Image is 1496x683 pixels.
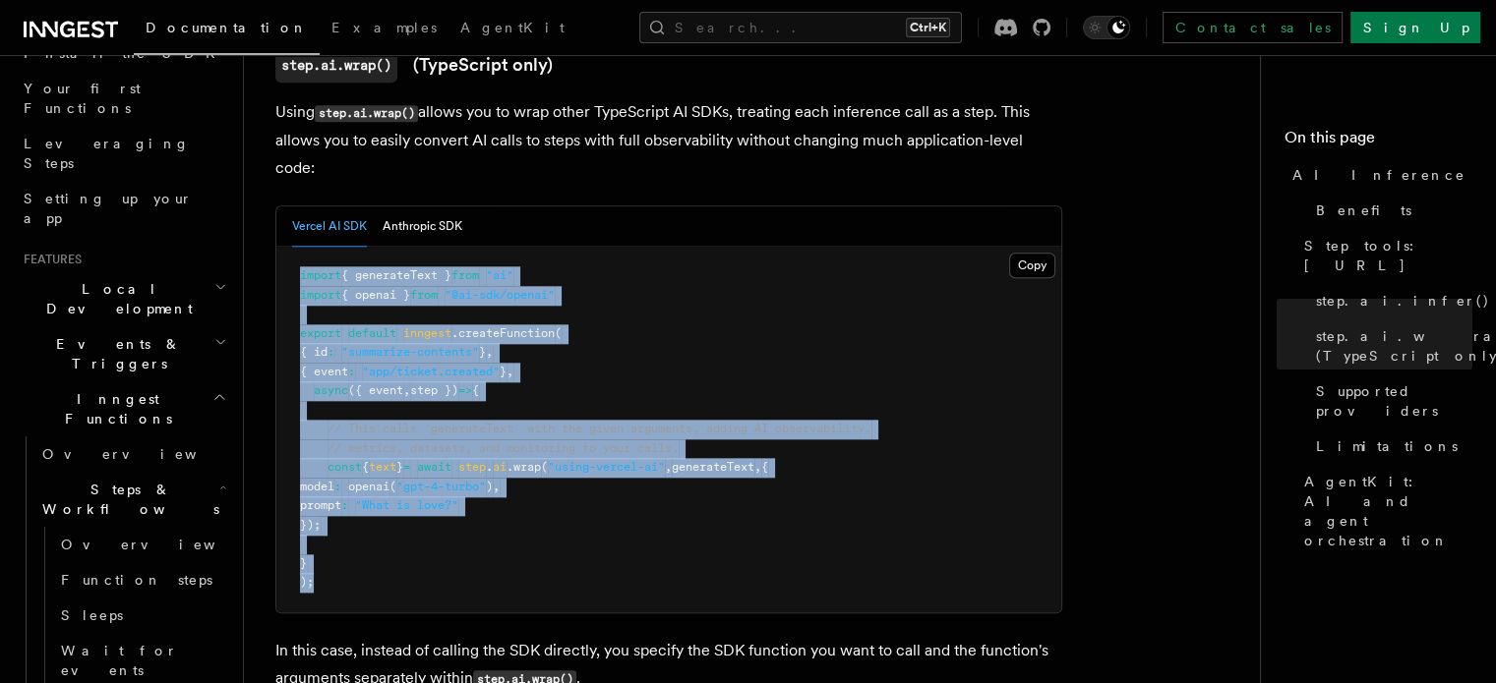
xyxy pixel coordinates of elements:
[493,460,507,474] span: ai
[541,460,548,474] span: (
[548,460,665,474] span: "using-vercel-ai"
[16,381,231,436] button: Inngest Functions
[314,383,348,397] span: async
[410,383,458,397] span: step })
[300,345,328,359] span: { id
[320,6,449,53] a: Examples
[403,460,410,474] span: =
[34,436,231,472] a: Overview
[362,365,500,378] span: "app/ticket.created"
[16,181,231,236] a: Setting up your app
[1296,464,1472,558] a: AgentKit: AI and agent orchestration
[493,480,500,493] span: ,
[451,268,479,282] span: from
[906,18,950,37] kbd: Ctrl+K
[1316,381,1472,421] span: Supported providers
[34,480,219,519] span: Steps & Workflows
[445,288,555,302] span: "@ai-sdk/openai"
[396,460,403,474] span: }
[275,47,397,83] code: step.ai.wrap()
[300,480,334,493] span: model
[328,441,679,455] span: // metrics, datasets, and monitoring to your calls.
[275,47,553,83] a: step.ai.wrap()(TypeScript only)
[1308,283,1472,318] a: step.ai.infer()
[1304,236,1472,275] span: Step tools: [URL]
[472,383,479,397] span: {
[355,498,458,512] span: "What is love?"
[24,191,193,226] span: Setting up your app
[1308,318,1472,373] a: step.ai.wrap() (TypeScript only)
[1292,165,1466,185] span: AI Inference
[34,472,231,527] button: Steps & Workflows
[315,105,418,122] code: step.ai.wrap()
[348,326,396,340] span: default
[24,81,141,116] span: Your first Functions
[300,268,341,282] span: import
[300,518,321,532] span: });
[300,556,307,570] span: }
[500,365,507,378] span: }
[300,288,341,302] span: import
[1009,253,1055,278] button: Copy
[134,6,320,55] a: Documentation
[42,446,245,462] span: Overview
[1083,16,1130,39] button: Toggle dark mode
[555,326,562,340] span: (
[328,422,871,435] span: // This calls `generateText` with the given arguments, adding AI observability,
[292,206,367,247] button: Vercel AI SDK
[665,460,672,474] span: ,
[507,365,513,378] span: ,
[334,480,341,493] span: :
[1350,12,1480,43] a: Sign Up
[16,334,214,373] span: Events & Triggers
[53,562,231,598] a: Function steps
[410,288,438,302] span: from
[486,268,513,282] span: "ai"
[16,279,214,318] span: Local Development
[53,527,231,562] a: Overview
[761,460,768,474] span: {
[341,268,451,282] span: { generateText }
[300,575,314,589] span: );
[417,460,451,474] span: await
[1316,436,1458,456] span: Limitations
[507,460,541,474] span: .wrap
[672,460,754,474] span: generateText
[486,345,493,359] span: ,
[362,460,369,474] span: {
[1316,200,1411,220] span: Benefits
[1285,126,1472,157] h4: On this page
[348,383,403,397] span: ({ event
[1308,373,1472,428] a: Supported providers
[1285,157,1472,193] a: AI Inference
[449,6,576,53] a: AgentKit
[331,20,437,35] span: Examples
[639,12,962,43] button: Search...Ctrl+K
[328,345,334,359] span: :
[754,460,761,474] span: ,
[348,365,355,378] span: :
[61,537,264,552] span: Overview
[300,498,341,512] span: prompt
[300,326,341,340] span: export
[458,460,486,474] span: step
[1163,12,1343,43] a: Contact sales
[300,365,348,378] span: { event
[275,98,1062,182] p: Using allows you to wrap other TypeScript AI SDKs, treating each inference call as a step. This a...
[53,598,231,633] a: Sleeps
[1308,193,1472,228] a: Benefits
[460,20,565,35] span: AgentKit
[451,326,555,340] span: .createFunction
[403,383,410,397] span: ,
[348,480,389,493] span: openai
[1304,472,1472,550] span: AgentKit: AI and agent orchestration
[486,460,493,474] span: .
[61,643,178,678] span: Wait for events
[61,607,123,623] span: Sleeps
[341,498,348,512] span: :
[341,288,410,302] span: { openai }
[341,345,479,359] span: "summarize-contents"
[1296,228,1472,283] a: Step tools: [URL]
[479,345,486,359] span: }
[16,326,231,381] button: Events & Triggers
